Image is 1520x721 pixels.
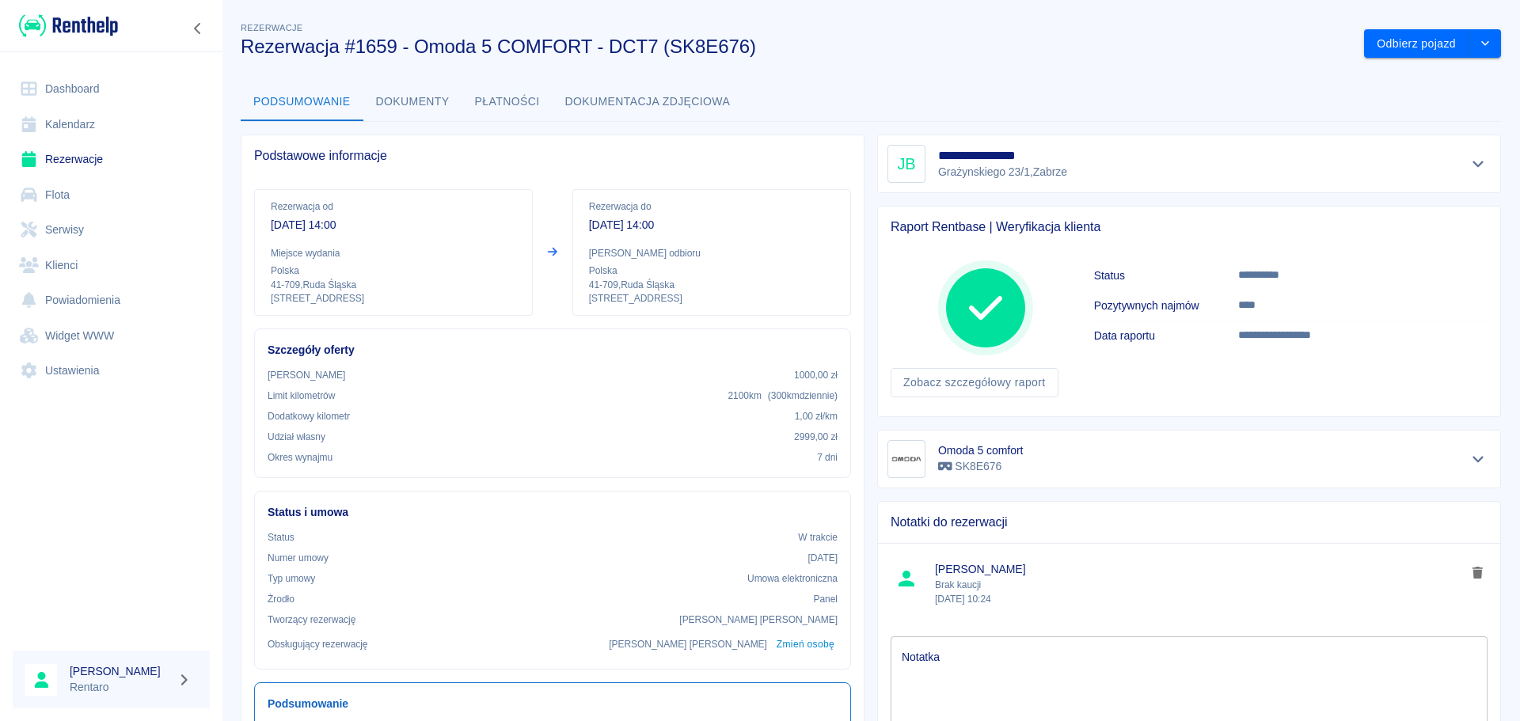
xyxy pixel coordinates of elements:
p: Udział własny [268,430,325,444]
p: Status [268,530,294,545]
a: Serwisy [13,212,210,248]
p: Typ umowy [268,571,315,586]
span: Raport Rentbase | Weryfikacja klienta [891,219,1488,235]
p: Miejsce wydania [271,246,516,260]
p: Żrodło [268,592,294,606]
span: Notatki do rezerwacji [891,514,1488,530]
p: Polska [271,264,516,278]
p: Numer umowy [268,551,329,565]
p: 1000,00 zł [794,368,838,382]
p: [STREET_ADDRESS] [589,292,834,305]
a: Klienci [13,248,210,283]
p: [DATE] 10:24 [935,592,1466,606]
p: 41-709 , Ruda Śląska [589,278,834,292]
h6: Szczegóły oferty [268,342,838,359]
p: [DATE] [807,551,838,565]
a: Renthelp logo [13,13,118,39]
p: [PERSON_NAME] [PERSON_NAME] [679,613,838,627]
p: [STREET_ADDRESS] [271,292,516,305]
a: Ustawienia [13,353,210,389]
p: 41-709 , Ruda Śląska [271,278,516,292]
a: Zobacz szczegółowy raport [891,368,1058,397]
p: [PERSON_NAME] [268,368,345,382]
h6: [PERSON_NAME] [70,663,171,679]
span: [PERSON_NAME] [935,561,1466,578]
div: JB [887,145,925,183]
button: Dokumenty [363,83,462,121]
button: Płatności [462,83,553,121]
button: drop-down [1469,29,1501,59]
p: [PERSON_NAME] odbioru [589,246,834,260]
button: Podsumowanie [241,83,363,121]
a: Flota [13,177,210,213]
span: Rezerwacje [241,23,302,32]
h6: Status [1094,268,1238,283]
button: Dokumentacja zdjęciowa [553,83,743,121]
p: Umowa elektroniczna [747,571,838,586]
p: Panel [814,592,838,606]
p: 7 dni [817,450,838,465]
h6: Omoda 5 comfort [938,442,1023,458]
h6: Data raportu [1094,328,1238,343]
p: Limit kilometrów [268,389,335,403]
h3: Rezerwacja #1659 - Omoda 5 COMFORT - DCT7 (SK8E676) [241,36,1351,58]
a: Powiadomienia [13,283,210,318]
p: Dodatkowy kilometr [268,409,350,423]
p: 2100 km [728,389,838,403]
p: Brak kaucji [935,578,1466,606]
p: Okres wynajmu [268,450,332,465]
p: Rezerwacja do [589,199,834,214]
p: Rezerwacja od [271,199,516,214]
img: Renthelp logo [19,13,118,39]
h6: Pozytywnych najmów [1094,298,1238,313]
p: [PERSON_NAME] [PERSON_NAME] [609,637,767,651]
p: Polska [589,264,834,278]
p: 1,00 zł /km [795,409,838,423]
button: Pokaż szczegóły [1465,448,1491,470]
a: Widget WWW [13,318,210,354]
p: [DATE] 14:00 [271,217,516,233]
a: Dashboard [13,71,210,107]
button: Zwiń nawigację [186,18,210,39]
button: Pokaż szczegóły [1465,153,1491,175]
span: ( 300 km dziennie ) [768,390,838,401]
h6: Status i umowa [268,504,838,521]
p: 2999,00 zł [794,430,838,444]
a: Rezerwacje [13,142,210,177]
p: W trakcie [798,530,838,545]
a: Kalendarz [13,107,210,142]
p: Obsługujący rezerwację [268,637,368,651]
h6: Podsumowanie [268,696,838,712]
p: Rentaro [70,679,171,696]
img: Image [891,443,922,475]
p: [DATE] 14:00 [589,217,834,233]
p: Tworzący rezerwację [268,613,355,627]
p: Grażynskiego 23/1 , Zabrze [938,164,1070,180]
span: Podstawowe informacje [254,148,851,164]
p: SK8E676 [938,458,1023,475]
button: delete note [1466,563,1490,583]
button: Zmień osobę [773,633,838,656]
button: Odbierz pojazd [1364,29,1469,59]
